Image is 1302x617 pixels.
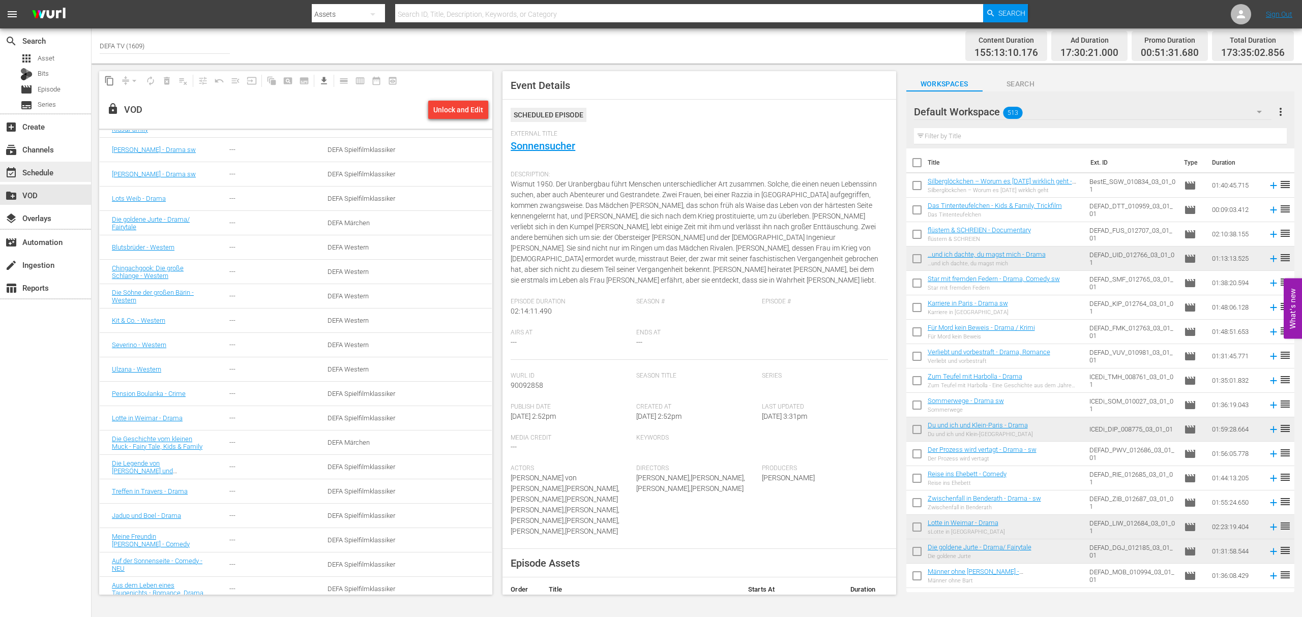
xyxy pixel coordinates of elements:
span: Remove Gaps & Overlaps [117,73,142,89]
svg: Add to Schedule [1268,180,1279,191]
div: --- [229,219,303,227]
span: Update Metadata from Key Asset [244,73,260,89]
div: Karriere in [GEOGRAPHIC_DATA] [928,309,1009,316]
div: Zum Teufel mit Harbolla - Eine Geschichte aus dem Jahre 1956 [928,382,1082,389]
span: Keywords [636,434,757,442]
a: Jadup und Boel - Drama [112,512,181,519]
span: Episode [20,83,33,96]
span: Event Details [511,79,570,91]
div: --- [229,268,303,275]
svg: Add to Schedule [1268,204,1279,215]
span: content_copy [104,76,114,86]
span: Day Calendar View [332,71,352,91]
button: Open Feedback Widget [1284,279,1302,339]
td: DEFAD_RIE_012685_03_01_01 [1085,466,1179,490]
a: Pension Boulanka - Crime [112,390,186,397]
svg: Add to Schedule [1268,302,1279,313]
svg: Add to Schedule [1268,351,1279,362]
div: --- [229,439,303,446]
a: Auf der Sonnenseite - Comedy - NEU [112,557,202,572]
span: Search [983,78,1059,90]
svg: Add to Schedule [1268,546,1279,557]
th: Starts At [740,577,842,602]
span: Episode Assets [511,557,580,569]
div: DEFA Spielfilmklassiker [328,512,401,519]
a: Lotte in Weimar - Drama [112,414,183,422]
span: Actors [511,465,631,473]
div: --- [229,536,303,544]
div: DEFA Spielfilmklassiker [328,585,401,593]
span: 17:30:21.000 [1060,47,1118,59]
span: reorder [1279,178,1291,191]
span: Episode # [762,298,882,306]
div: DEFA Spielfilmklassiker [328,487,401,495]
span: Episode [1184,228,1196,240]
div: DEFA Spielfilmklassiker [328,170,401,178]
a: Severino - Western [112,341,166,349]
a: Karriere in Paris - Drama sw [928,299,1008,307]
td: 01:13:13.525 [1208,246,1264,271]
div: Content Duration [974,33,1038,47]
span: Asset [38,53,54,64]
a: Zwischenfall in Benderath - Drama - sw [928,495,1041,502]
div: flüstern & SCHREIEN [928,236,1031,242]
svg: Add to Schedule [1268,277,1279,289]
button: Unlock and Edit [428,101,488,119]
div: DEFA Märchen [328,439,401,446]
th: Title [928,148,1084,177]
div: Default Workspace [914,98,1272,126]
div: DEFA Western [328,243,401,251]
span: 02:14:11.490 [511,307,552,315]
a: Chingachgook: Die große Schlange - Western [112,264,184,280]
div: DEFA Spielfilmklassiker [328,390,401,397]
a: Ulzana - Western [112,365,161,373]
span: reorder [1279,325,1291,337]
span: 155:13:10.176 [974,47,1038,59]
a: Sommerwege - Drama sw [928,397,1004,405]
div: Unlock and Edit [433,101,483,119]
span: Episode [1184,448,1196,460]
span: Workspaces [906,78,983,90]
span: Episode [1184,570,1196,582]
td: 01:59:28.664 [1208,417,1264,442]
td: 01:55:24.650 [1208,490,1264,515]
div: --- [229,292,303,300]
span: reorder [1279,471,1291,483]
span: Month Calendar View [368,73,384,89]
td: DEFAD_ZIB_012687_03_01_01 [1085,490,1179,515]
span: reorder [1279,520,1291,532]
a: Kit & Co. - Western [112,317,165,324]
div: --- [229,195,303,202]
span: Episode [1184,277,1196,289]
th: Title [541,577,740,602]
span: Ingestion [5,259,17,271]
a: Verliebt und vorbestraft - Drama, Romance [928,348,1050,356]
td: BestE_SGW_010834_03_01_01 [1085,173,1179,198]
div: Du und ich und Klein-[GEOGRAPHIC_DATA] [928,431,1033,438]
div: DEFA Spielfilmklassiker [328,463,401,471]
svg: Add to Schedule [1268,424,1279,435]
span: Producers [762,465,882,473]
a: Das Tintenteufelchen - Kids & Family, Trickfilm [928,202,1062,209]
a: Du und ich und Klein-Paris - Drama [928,421,1028,429]
span: Create Search Block [280,73,296,89]
span: Season Title [636,372,757,380]
span: Episode [38,84,61,95]
span: more_vert [1275,106,1287,118]
span: Episode [1184,375,1196,387]
span: [DATE] 2:52pm [636,412,682,420]
td: DEFAD_FUS_012707_03_01_01 [1085,222,1179,246]
a: Der Prozess wird vertagt - Drama - sw [928,446,1037,453]
div: DEFA Spielfilmklassiker [328,195,401,202]
span: 513 [1003,102,1022,124]
span: Download as CSV [312,71,332,91]
span: Episode Duration [511,298,631,306]
button: more_vert [1275,100,1287,124]
span: [PERSON_NAME] von [PERSON_NAME],[PERSON_NAME],[PERSON_NAME],[PERSON_NAME] [PERSON_NAME],[PERSON_N... [511,474,619,535]
a: Silberglöckchen – Worum es [DATE] wirklich geht - Comedy / Familie [928,177,1076,193]
div: Bits [20,68,33,80]
span: Automation [5,236,17,249]
span: get_app [319,76,329,86]
td: DEFAD_LIW_012684_03_01_01 [1085,515,1179,539]
span: Loop Content [142,73,159,89]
